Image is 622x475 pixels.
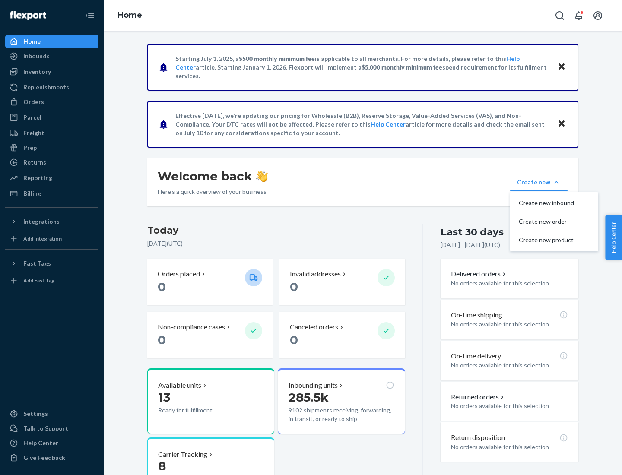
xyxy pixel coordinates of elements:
[441,241,500,249] p: [DATE] - [DATE] ( UTC )
[158,279,166,294] span: 0
[147,368,274,434] button: Available units13Ready for fulfillment
[23,189,41,198] div: Billing
[5,451,98,465] button: Give Feedback
[451,320,568,329] p: No orders available for this selection
[512,194,597,212] button: Create new inbound
[158,168,268,184] h1: Welcome back
[158,322,225,332] p: Non-compliance cases
[451,402,568,410] p: No orders available for this selection
[23,259,51,268] div: Fast Tags
[512,212,597,231] button: Create new order
[605,215,622,260] button: Help Center
[556,118,567,130] button: Close
[510,174,568,191] button: Create newCreate new inboundCreate new orderCreate new product
[23,129,44,137] div: Freight
[589,7,606,24] button: Open account menu
[23,52,50,60] div: Inbounds
[5,274,98,288] a: Add Fast Tag
[451,392,506,402] button: Returned orders
[23,83,69,92] div: Replenishments
[158,459,166,473] span: 8
[5,80,98,94] a: Replenishments
[441,225,504,239] div: Last 30 days
[451,279,568,288] p: No orders available for this selection
[289,406,394,423] p: 9102 shipments receiving, forwarding, in transit, or ready to ship
[5,126,98,140] a: Freight
[451,310,502,320] p: On-time shipping
[551,7,568,24] button: Open Search Box
[5,155,98,169] a: Returns
[5,65,98,79] a: Inventory
[23,158,46,167] div: Returns
[23,217,60,226] div: Integrations
[556,61,567,73] button: Close
[239,55,315,62] span: $500 monthly minimum fee
[5,111,98,124] a: Parcel
[158,390,170,405] span: 13
[5,215,98,228] button: Integrations
[147,312,273,358] button: Non-compliance cases 0
[451,351,501,361] p: On-time delivery
[5,421,98,435] a: Talk to Support
[451,361,568,370] p: No orders available for this selection
[117,10,142,20] a: Home
[5,407,98,421] a: Settings
[158,450,207,459] p: Carrier Tracking
[5,35,98,48] a: Home
[175,54,549,80] p: Starting July 1, 2025, a is applicable to all merchants. For more details, please refer to this a...
[23,424,68,433] div: Talk to Support
[23,453,65,462] div: Give Feedback
[23,439,58,447] div: Help Center
[147,239,405,248] p: [DATE] ( UTC )
[278,368,405,434] button: Inbounding units285.5k9102 shipments receiving, forwarding, in transit, or ready to ship
[451,269,508,279] button: Delivered orders
[23,37,41,46] div: Home
[5,187,98,200] a: Billing
[147,224,405,237] h3: Today
[10,11,46,20] img: Flexport logo
[158,380,201,390] p: Available units
[289,390,329,405] span: 285.5k
[289,380,338,390] p: Inbounding units
[5,95,98,109] a: Orders
[81,7,98,24] button: Close Navigation
[290,322,338,332] p: Canceled orders
[519,218,574,225] span: Create new order
[362,63,442,71] span: $5,000 monthly minimum fee
[279,259,405,305] button: Invalid addresses 0
[256,170,268,182] img: hand-wave emoji
[519,237,574,243] span: Create new product
[279,312,405,358] button: Canceled orders 0
[5,141,98,155] a: Prep
[158,187,268,196] p: Here’s a quick overview of your business
[147,259,273,305] button: Orders placed 0
[290,269,341,279] p: Invalid addresses
[158,332,166,347] span: 0
[158,269,200,279] p: Orders placed
[23,143,37,152] div: Prep
[5,232,98,246] a: Add Integration
[290,332,298,347] span: 0
[111,3,149,28] ol: breadcrumbs
[512,231,597,250] button: Create new product
[5,256,98,270] button: Fast Tags
[23,409,48,418] div: Settings
[23,98,44,106] div: Orders
[158,406,238,415] p: Ready for fulfillment
[451,443,568,451] p: No orders available for this selection
[5,171,98,185] a: Reporting
[23,67,51,76] div: Inventory
[371,120,406,128] a: Help Center
[5,49,98,63] a: Inbounds
[451,433,505,443] p: Return disposition
[5,436,98,450] a: Help Center
[570,7,587,24] button: Open notifications
[23,113,41,122] div: Parcel
[23,277,54,284] div: Add Fast Tag
[519,200,574,206] span: Create new inbound
[290,279,298,294] span: 0
[175,111,549,137] p: Effective [DATE], we're updating our pricing for Wholesale (B2B), Reserve Storage, Value-Added Se...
